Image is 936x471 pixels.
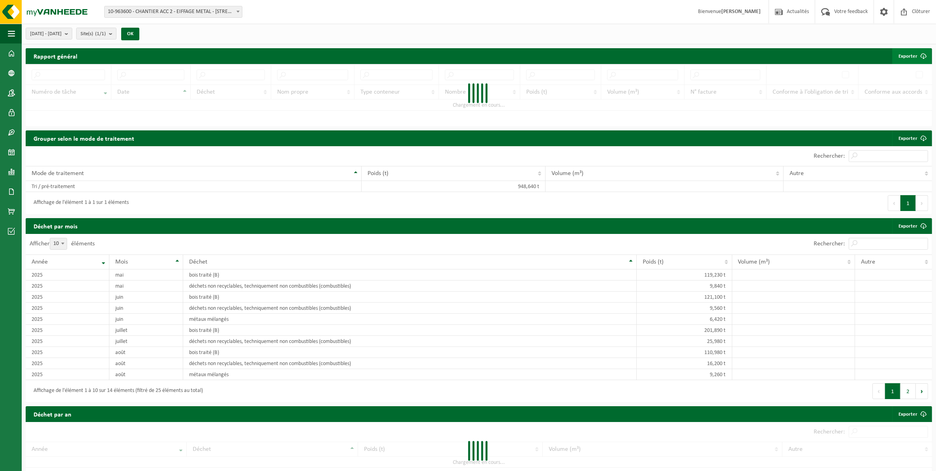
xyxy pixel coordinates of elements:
td: déchets non recyclables, techniquement non combustibles (combustibles) [183,336,637,347]
td: 2025 [26,269,109,281]
td: bois traité (B) [183,269,637,281]
button: Previous [888,195,900,211]
h2: Rapport général [26,48,85,64]
td: 2025 [26,369,109,380]
td: juillet [109,325,183,336]
td: bois traité (B) [183,325,637,336]
td: 948,640 t [362,181,546,192]
span: Mode de traitement [32,170,84,177]
td: 9,840 t [637,281,732,292]
a: Exporter [892,218,931,234]
td: déchets non recyclables, techniquement non combustibles (combustibles) [183,358,637,369]
td: 2025 [26,336,109,347]
button: OK [121,28,139,40]
td: bois traité (B) [183,292,637,303]
span: 10 [50,238,67,250]
span: Autre [861,259,875,265]
button: Site(s)(1/1) [76,28,116,40]
span: Mois [115,259,128,265]
div: Affichage de l'élément 1 à 10 sur 14 éléments (filtré de 25 éléments au total) [30,384,203,398]
td: métaux mélangés [183,314,637,325]
h2: Déchet par an [26,406,79,422]
td: 9,260 t [637,369,732,380]
td: déchets non recyclables, techniquement non combustibles (combustibles) [183,281,637,292]
span: Volume (m³) [738,259,770,265]
label: Rechercher: [814,153,845,160]
a: Exporter [892,406,931,422]
span: Année [32,259,48,265]
td: 16,200 t [637,358,732,369]
td: mai [109,269,183,281]
td: 201,890 t [637,325,732,336]
span: 10-963600 - CHANTIER ACC 2 - EIFFAGE METAL - 62138 DOUVRIN, AVENUE DE PARIS 900 [105,6,242,17]
td: 2025 [26,325,109,336]
span: 10 [50,238,67,249]
td: bois traité (B) [183,347,637,358]
div: Affichage de l'élément 1 à 1 sur 1 éléments [30,196,129,210]
td: août [109,347,183,358]
td: 2025 [26,347,109,358]
td: 121,100 t [637,292,732,303]
td: 2025 [26,314,109,325]
td: juin [109,303,183,314]
span: Autre [790,170,804,177]
count: (1/1) [95,31,106,36]
button: 2 [900,383,916,399]
td: mai [109,281,183,292]
td: 110,980 t [637,347,732,358]
button: Exporter [892,48,931,64]
span: Poids (t) [368,170,388,177]
button: [DATE] - [DATE] [26,28,72,40]
button: Next [916,383,928,399]
td: 2025 [26,303,109,314]
td: déchets non recyclables, techniquement non combustibles (combustibles) [183,303,637,314]
h2: Déchet par mois [26,218,85,234]
td: 2025 [26,281,109,292]
label: Rechercher: [814,241,845,247]
h2: Grouper selon le mode de traitement [26,130,142,146]
td: 2025 [26,358,109,369]
td: métaux mélangés [183,369,637,380]
td: 119,230 t [637,269,732,281]
span: Site(s) [81,28,106,40]
td: Tri / pré-traitement [26,181,362,192]
a: Exporter [892,130,931,146]
span: Poids (t) [643,259,664,265]
td: 6,420 t [637,314,732,325]
span: Déchet [189,259,207,265]
td: juin [109,314,183,325]
td: 2025 [26,292,109,303]
button: Next [916,195,928,211]
button: 1 [885,383,900,399]
td: août [109,369,183,380]
td: juin [109,292,183,303]
strong: [PERSON_NAME] [721,9,761,15]
span: [DATE] - [DATE] [30,28,62,40]
span: Volume (m³) [551,170,583,177]
button: Previous [872,383,885,399]
label: Afficher éléments [30,241,95,247]
td: 25,980 t [637,336,732,347]
button: 1 [900,195,916,211]
td: juillet [109,336,183,347]
span: 10-963600 - CHANTIER ACC 2 - EIFFAGE METAL - 62138 DOUVRIN, AVENUE DE PARIS 900 [104,6,242,18]
td: 9,560 t [637,303,732,314]
td: août [109,358,183,369]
